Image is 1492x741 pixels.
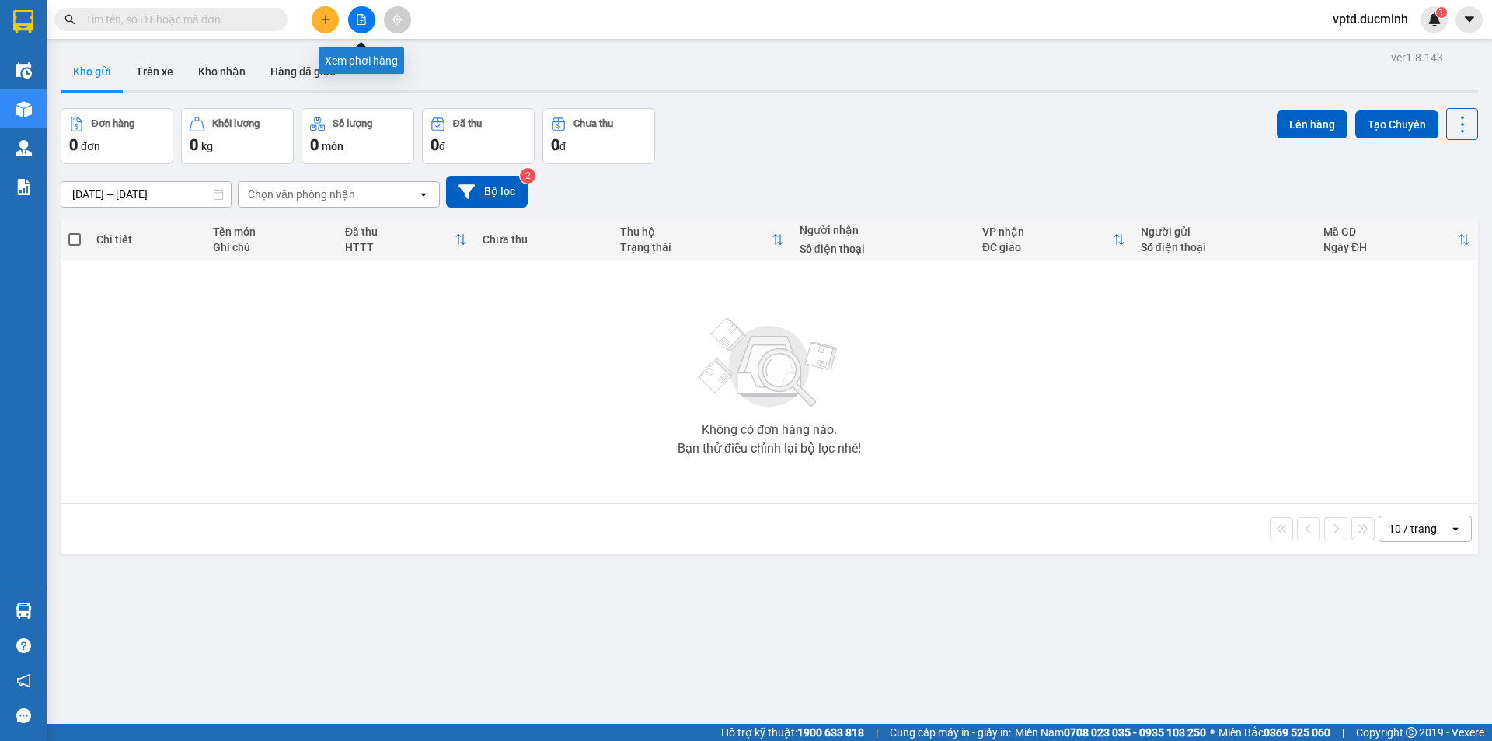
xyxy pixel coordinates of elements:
svg: open [1449,523,1462,535]
span: đơn [81,140,100,152]
sup: 2 [520,168,535,184]
span: 0 [310,135,319,154]
strong: 0708 023 035 - 0935 103 250 [1064,726,1206,739]
button: Đơn hàng0đơn [61,108,173,164]
sup: 1 [1436,7,1447,18]
div: Tên món [213,225,329,238]
span: Cung cấp máy in - giấy in: [890,724,1011,741]
img: warehouse-icon [16,603,32,619]
div: Chọn văn phòng nhận [248,187,355,202]
img: warehouse-icon [16,62,32,79]
span: kg [201,140,213,152]
span: search [64,14,75,25]
div: Khối lượng [212,118,260,129]
img: logo-vxr [13,10,33,33]
span: question-circle [16,638,31,653]
div: Bạn thử điều chỉnh lại bộ lọc nhé! [678,442,861,455]
span: Miền Bắc [1218,724,1330,741]
span: aim [392,14,403,25]
th: Toggle SortBy [337,219,475,260]
div: Không có đơn hàng nào. [702,424,837,436]
div: ver 1.8.143 [1391,49,1443,66]
button: Khối lượng0kg [181,108,294,164]
button: file-add [348,6,375,33]
button: plus [312,6,339,33]
div: 10 / trang [1389,521,1437,537]
img: warehouse-icon [16,101,32,117]
div: Đơn hàng [92,118,134,129]
div: Mã GD [1323,225,1458,238]
span: notification [16,673,31,688]
th: Toggle SortBy [612,219,792,260]
button: Số lượng0món [302,108,414,164]
div: VP nhận [982,225,1113,238]
div: ĐC giao [982,241,1113,253]
div: Người nhận [800,224,967,236]
div: Xem phơi hàng [319,47,404,74]
span: file-add [356,14,367,25]
div: Trạng thái [620,241,772,253]
button: Hàng đã giao [258,53,348,90]
button: Đã thu0đ [422,108,535,164]
span: copyright [1406,727,1417,738]
span: đ [439,140,445,152]
button: caret-down [1455,6,1483,33]
span: Miền Nam [1015,724,1206,741]
strong: 0369 525 060 [1264,726,1330,739]
span: | [1342,724,1344,741]
span: Hỗ trợ kỹ thuật: [721,724,864,741]
div: Số điện thoại [800,243,967,255]
div: Người gửi [1141,225,1308,238]
span: message [16,708,31,723]
span: plus [320,14,331,25]
th: Toggle SortBy [974,219,1133,260]
span: 0 [69,135,78,154]
span: 1 [1438,7,1444,18]
span: ⚪️ [1210,729,1215,736]
button: aim [384,6,411,33]
span: vptd.ducminh [1320,9,1421,29]
span: đ [559,140,566,152]
div: Đã thu [345,225,455,238]
div: Thu hộ [620,225,772,238]
div: HTTT [345,241,455,253]
div: Ghi chú [213,241,329,253]
button: Chưa thu0đ [542,108,655,164]
span: 0 [431,135,439,154]
button: Kho nhận [186,53,258,90]
div: Số lượng [333,118,372,129]
span: caret-down [1462,12,1476,26]
button: Trên xe [124,53,186,90]
button: Kho gửi [61,53,124,90]
strong: 1900 633 818 [797,726,864,739]
span: 0 [190,135,198,154]
input: Select a date range. [61,182,231,207]
div: Chưa thu [573,118,613,129]
img: warehouse-icon [16,140,32,156]
div: Ngày ĐH [1323,241,1458,253]
th: Toggle SortBy [1316,219,1478,260]
button: Bộ lọc [446,176,528,208]
input: Tìm tên, số ĐT hoặc mã đơn [85,11,269,28]
div: Số điện thoại [1141,241,1308,253]
button: Lên hàng [1277,110,1347,138]
span: | [876,724,878,741]
span: món [322,140,343,152]
div: Chi tiết [96,233,197,246]
div: Đã thu [453,118,482,129]
svg: open [417,188,430,201]
img: icon-new-feature [1428,12,1441,26]
img: solution-icon [16,179,32,195]
div: Chưa thu [483,233,605,246]
span: 0 [551,135,559,154]
button: Tạo Chuyến [1355,110,1438,138]
img: svg+xml;base64,PHN2ZyBjbGFzcz0ibGlzdC1wbHVnX19zdmciIHhtbG5zPSJodHRwOi8vd3d3LnczLm9yZy8yMDAwL3N2Zy... [692,309,847,418]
